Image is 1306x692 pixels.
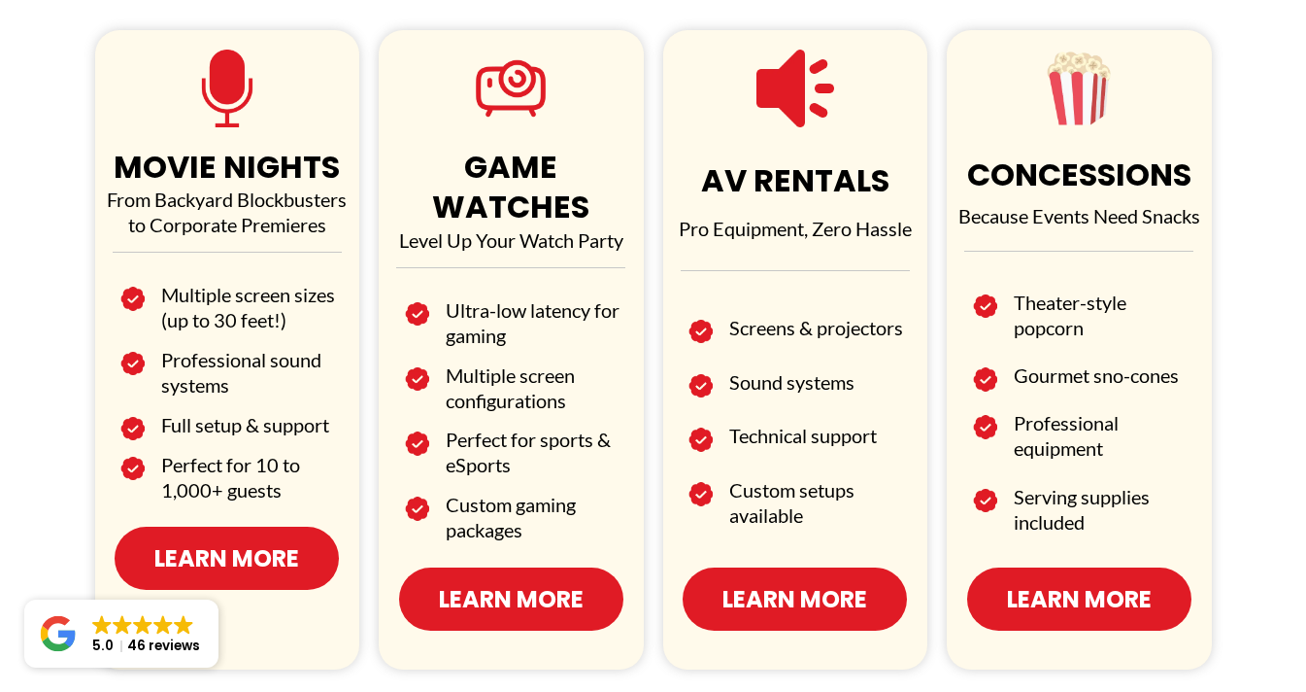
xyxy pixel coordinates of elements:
[668,160,923,201] h1: AV RENTALS
[399,568,623,631] a: Learn More
[405,427,429,461] img: Image
[120,452,145,486] img: Image
[973,290,997,324] img: Image
[120,347,145,381] img: Image
[1014,290,1192,340] h2: Theater-style popcorn
[100,187,355,212] p: From Backyard Blockbusters
[161,347,340,398] h2: Professional sound systems
[668,216,923,241] p: Pro Equipment, Zero Hassle
[688,423,713,457] img: Image
[100,212,355,237] p: to Corporate Premieres
[973,484,997,518] img: Image
[1014,363,1192,388] h2: Gourmet sno-cones
[973,410,997,444] img: Image
[683,568,907,631] a: Learn More
[115,527,339,590] a: Learn More
[100,147,355,188] h1: MOVIE NIGHTS
[729,477,908,528] h2: Custom setups available
[1014,410,1192,461] h2: Professional equipment
[1014,484,1192,535] h2: Serving supplies included
[446,517,624,542] h2: packages
[973,363,997,397] img: Image
[24,600,218,668] a: Close GoogleGoogleGoogleGoogleGoogle 5.046 reviews
[722,582,867,616] span: Learn More
[446,297,624,348] h2: Ultra-low latency for gaming
[405,492,429,526] img: Image
[154,541,299,575] span: Learn More
[688,477,713,511] img: Image
[120,282,145,316] img: Image
[161,282,340,332] h2: Multiple screen sizes (up to 30 feet!)
[952,203,1207,228] p: Because Events Need Snacks
[384,147,639,227] h1: GAME WATCHES
[405,297,429,331] img: Image
[967,568,1191,631] a: Learn More
[120,412,145,446] img: Image
[439,582,584,616] span: Learn More
[688,369,713,403] img: Image
[161,412,340,437] h2: Full setup & support
[952,155,1207,195] h1: CONCESSIONS
[729,315,908,340] h2: Screens & projectors
[1007,582,1152,616] span: Learn More
[446,492,624,517] h2: Custom gaming
[729,369,908,395] h2: Sound systems
[446,427,624,477] h2: Perfect for sports & eSports
[384,227,639,253] p: Level Up Your Watch Party
[405,363,429,397] img: Image
[446,363,624,413] h2: Multiple screen configurations
[688,315,713,349] img: Image
[729,423,908,448] h2: Technical support
[161,452,340,502] h2: Perfect for 10 to 1,000+ guests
